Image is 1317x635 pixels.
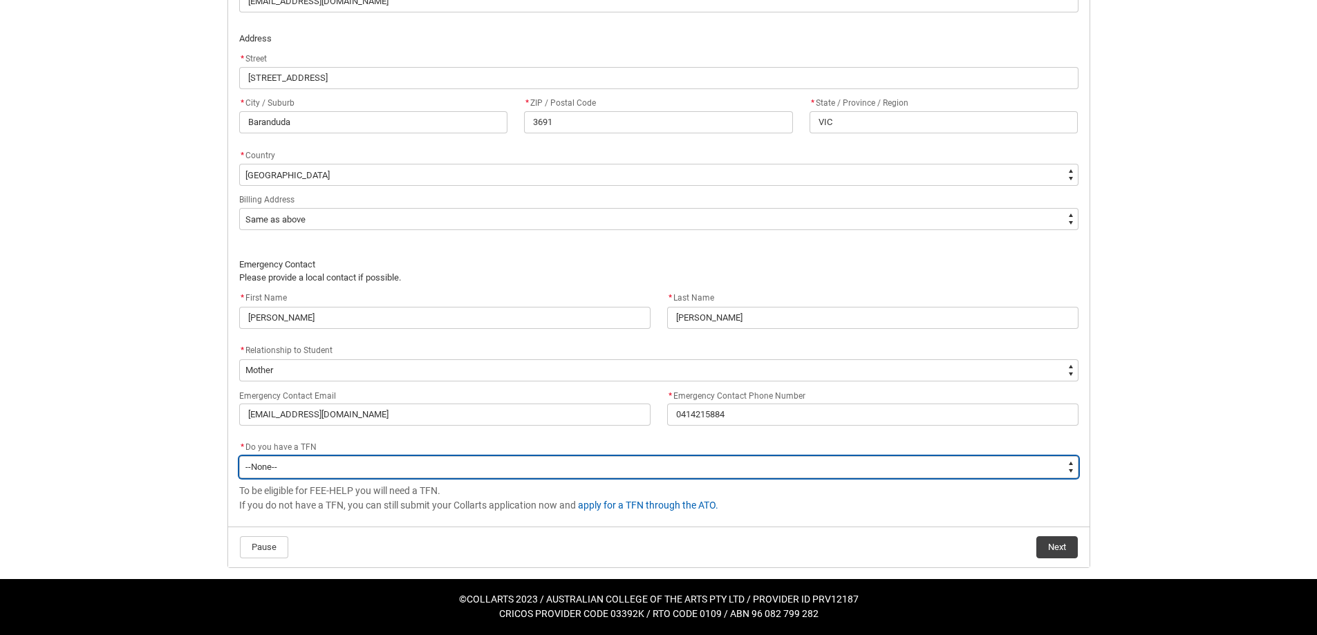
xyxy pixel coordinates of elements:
span: First Name [239,293,287,303]
p: Please provide a local contact if possible. [239,271,1078,285]
span: State / Province / Region [810,98,908,108]
abbr: required [241,54,244,64]
abbr: required [241,293,244,303]
span: To be eligible for FEE-HELP you will need a TFN. [239,485,440,496]
span: If you do not have a TFN, you can still submit your Collarts application now and [239,500,576,511]
span: Billing Address [239,195,295,205]
abbr: required [241,345,244,355]
abbr: required [669,293,672,303]
label: Emergency Contact Phone Number [667,387,811,402]
span: Country [245,151,275,160]
a: apply for a TFN through the ATO. [578,500,718,511]
span: City / Suburb [239,98,295,108]
span: Street [239,54,267,64]
label: Emergency Contact Email [239,387,342,402]
p: Emergency Contact [239,258,1078,272]
abbr: required [241,442,244,452]
button: Next [1036,536,1078,558]
button: Pause [240,536,288,558]
span: Do you have a TFN [245,442,317,452]
span: Last Name [667,293,714,303]
span: Relationship to Student [245,345,333,355]
abbr: required [241,151,244,160]
abbr: required [811,98,814,108]
p: Address [239,32,1078,46]
abbr: required [669,391,672,401]
abbr: required [525,98,529,108]
abbr: required [241,98,244,108]
span: ZIP / Postal Code [524,98,596,108]
input: you@example.com [239,404,651,426]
